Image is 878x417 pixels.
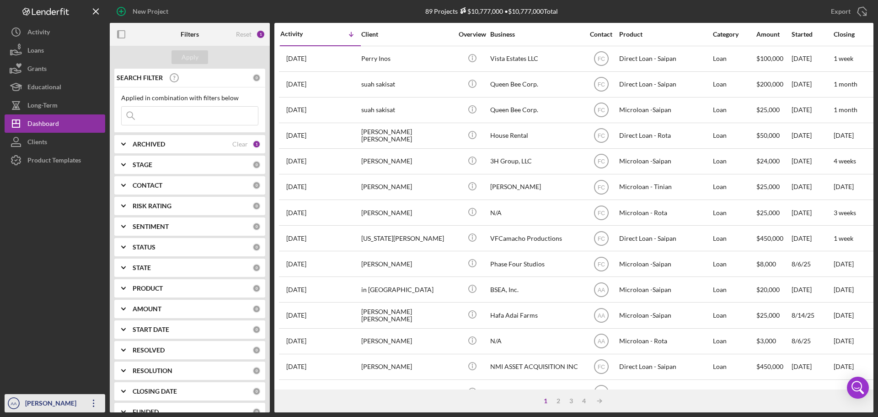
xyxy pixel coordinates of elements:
[713,149,755,173] div: Loan
[756,31,791,38] div: Amount
[490,329,582,353] div: N/A
[5,133,105,151] button: Clients
[756,209,780,217] span: $25,000
[619,252,711,276] div: Microloan -Saipan
[252,140,261,148] div: 1
[792,380,833,405] div: [DATE]
[286,209,306,217] time: 2025-09-09 02:44
[5,394,105,412] button: AA[PERSON_NAME]
[792,252,833,276] div: 8/6/25
[598,235,605,242] text: FC
[552,397,565,405] div: 2
[756,286,780,293] span: $20,000
[286,81,306,88] time: 2025-09-24 04:02
[490,277,582,302] div: BSEA, Inc.
[792,31,833,38] div: Started
[361,47,453,71] div: Perry Inos
[597,338,605,345] text: AA
[756,183,780,190] span: $25,000
[361,303,453,327] div: [PERSON_NAME] [PERSON_NAME]
[619,303,711,327] div: Microloan -Saipan
[361,226,453,250] div: [US_STATE][PERSON_NAME]
[27,78,61,98] div: Educational
[5,114,105,133] button: Dashboard
[133,223,169,230] b: SENTIMENT
[598,184,605,190] text: FC
[361,98,453,122] div: suah sakisat
[490,47,582,71] div: Vista Estates LLC
[490,303,582,327] div: Hafa Adai Farms
[5,23,105,41] button: Activity
[27,23,50,43] div: Activity
[133,2,168,21] div: New Project
[756,54,783,62] span: $100,000
[490,252,582,276] div: Phase Four Studios
[286,260,306,268] time: 2025-08-22 02:35
[756,311,780,319] span: $25,000
[713,329,755,353] div: Loan
[598,81,605,88] text: FC
[5,96,105,114] button: Long-Term
[425,7,558,15] div: 89 Projects • $10,777,000 Total
[490,355,582,379] div: NMI ASSET ACQUISITION INC
[756,337,776,345] span: $3,000
[490,149,582,173] div: 3H Group, LLC
[252,408,261,416] div: 0
[27,96,58,117] div: Long-Term
[792,329,833,353] div: 8/6/25
[286,55,306,62] time: 2025-09-28 23:34
[792,200,833,225] div: [DATE]
[361,252,453,276] div: [PERSON_NAME]
[834,183,854,190] time: [DATE]
[361,329,453,353] div: [PERSON_NAME]
[598,261,605,267] text: FC
[756,388,776,396] span: $3,000
[252,284,261,292] div: 0
[834,106,857,114] time: 1 month
[792,277,833,302] div: [DATE]
[792,355,833,379] div: [DATE]
[490,226,582,250] div: VFCamacho Productions
[117,74,163,81] b: SEARCH FILTER
[792,175,833,199] div: [DATE]
[565,397,578,405] div: 3
[133,244,155,251] b: STATUS
[458,7,503,15] div: $10,777,000
[713,175,755,199] div: Loan
[490,200,582,225] div: N/A
[756,80,783,88] span: $200,000
[5,78,105,96] a: Educational
[713,380,755,405] div: Loan
[361,72,453,97] div: suah sakisat
[539,397,552,405] div: 1
[792,303,833,327] div: 8/14/25
[252,243,261,251] div: 0
[756,260,776,268] span: $8,000
[252,161,261,169] div: 0
[280,30,321,38] div: Activity
[5,41,105,60] button: Loans
[619,47,711,71] div: Direct Loan - Saipan
[286,132,306,139] time: 2025-09-17 09:58
[713,252,755,276] div: Loan
[110,2,177,21] button: New Project
[27,133,47,153] div: Clients
[286,235,306,242] time: 2025-08-26 06:52
[252,325,261,334] div: 0
[713,47,755,71] div: Loan
[713,31,755,38] div: Category
[598,158,605,165] text: FC
[133,141,165,148] b: ARCHIVED
[834,260,854,268] time: [DATE]
[286,337,306,345] time: 2025-08-10 23:09
[286,363,306,370] time: 2025-07-31 05:31
[713,98,755,122] div: Loan
[286,312,306,319] time: 2025-08-14 05:40
[792,124,833,148] div: [DATE]
[834,131,854,139] time: [DATE]
[834,337,854,345] time: [DATE]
